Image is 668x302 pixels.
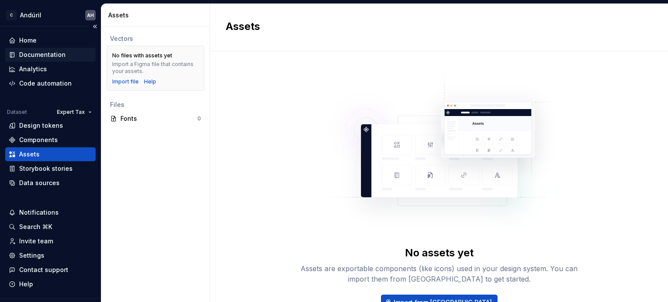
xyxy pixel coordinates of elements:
[19,265,68,274] div: Contact support
[120,114,197,123] div: Fonts
[6,10,17,20] div: C
[110,100,201,109] div: Files
[5,176,96,190] a: Data sources
[107,112,204,126] a: Fonts0
[405,246,474,260] div: No assets yet
[19,164,73,173] div: Storybook stories
[19,280,33,289] div: Help
[19,251,44,260] div: Settings
[2,6,99,24] button: CAndúrilAH
[57,109,85,116] span: Expert Tax
[5,162,96,176] a: Storybook stories
[19,50,66,59] div: Documentation
[19,179,60,187] div: Data sources
[5,234,96,248] a: Invite team
[5,119,96,133] a: Design tokens
[87,12,94,19] div: AH
[112,52,172,59] div: No files with assets yet
[110,34,201,43] div: Vectors
[19,65,47,73] div: Analytics
[5,48,96,62] a: Documentation
[19,208,59,217] div: Notifications
[5,206,96,219] button: Notifications
[5,220,96,234] button: Search ⌘K
[19,79,72,88] div: Code automation
[112,61,199,75] div: Import a Figma file that contains your assets.
[19,150,40,159] div: Assets
[19,237,53,246] div: Invite team
[19,121,63,130] div: Design tokens
[5,33,96,47] a: Home
[89,20,101,33] button: Collapse sidebar
[5,277,96,291] button: Help
[5,263,96,277] button: Contact support
[144,78,156,85] a: Help
[5,62,96,76] a: Analytics
[197,115,201,122] div: 0
[5,147,96,161] a: Assets
[7,109,27,116] div: Dataset
[19,36,37,45] div: Home
[19,222,52,231] div: Search ⌘K
[5,133,96,147] a: Components
[300,263,578,284] div: Assets are exportable components (like icons) used in your design system. You can import them fro...
[112,78,139,85] button: Import file
[5,76,96,90] a: Code automation
[53,106,96,118] button: Expert Tax
[19,136,58,144] div: Components
[226,20,642,33] h2: Assets
[108,11,206,20] div: Assets
[5,249,96,262] a: Settings
[20,11,41,20] div: Andúril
